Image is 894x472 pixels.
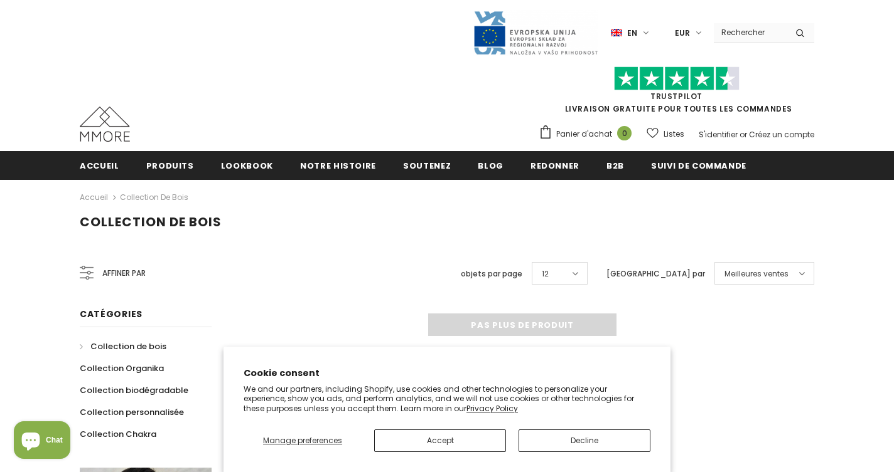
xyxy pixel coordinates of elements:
a: Blog [478,151,504,179]
a: Notre histoire [300,151,376,179]
a: Lookbook [221,151,273,179]
span: 12 [542,268,549,280]
a: Suivi de commande [651,151,746,179]
img: Javni Razpis [473,10,598,56]
span: B2B [606,160,624,172]
a: Collection personnalisée [80,401,184,423]
a: Créez un compte [749,129,814,140]
a: soutenez [403,151,451,179]
span: Collection personnalisée [80,406,184,418]
a: Accueil [80,190,108,205]
a: Accueil [80,151,119,179]
span: Affiner par [102,266,146,280]
h2: Cookie consent [244,367,650,380]
span: LIVRAISON GRATUITE POUR TOUTES LES COMMANDES [539,72,814,114]
img: Cas MMORE [80,107,130,142]
span: or [740,129,747,140]
a: B2B [606,151,624,179]
span: en [627,27,637,39]
a: Redonner [530,151,579,179]
p: We and our partners, including Shopify, use cookies and other technologies to personalize your ex... [244,384,650,414]
a: Privacy Policy [466,403,518,414]
button: Manage preferences [244,429,362,452]
a: Collection Chakra [80,423,156,445]
span: Accueil [80,160,119,172]
span: soutenez [403,160,451,172]
label: [GEOGRAPHIC_DATA] par [606,268,705,280]
label: objets par page [461,268,522,280]
span: Panier d'achat [556,128,612,140]
a: Collection de bois [80,335,166,357]
button: Accept [374,429,506,452]
a: Collection Organika [80,357,164,379]
inbox-online-store-chat: Shopify online store chat [10,421,74,462]
span: Collection Chakra [80,428,156,440]
a: Collection de bois [120,192,188,202]
a: Javni Razpis [473,27,598,38]
span: Collection de bois [90,340,166,352]
a: TrustPilot [650,91,703,102]
a: Produits [146,151,194,179]
span: Collection Organika [80,362,164,374]
a: Listes [647,123,684,145]
span: Redonner [530,160,579,172]
input: Search Site [714,23,786,41]
span: Catégories [80,308,143,320]
a: Panier d'achat 0 [539,125,638,144]
span: Collection de bois [80,213,222,231]
span: Produits [146,160,194,172]
span: Notre histoire [300,160,376,172]
a: Collection biodégradable [80,379,188,401]
span: Meilleures ventes [724,268,789,280]
img: i-lang-1.png [611,28,622,38]
span: Manage preferences [263,435,342,446]
button: Decline [519,429,650,452]
a: S'identifier [699,129,738,140]
img: Faites confiance aux étoiles pilotes [614,66,740,91]
span: Suivi de commande [651,160,746,172]
span: Listes [664,128,684,140]
span: EUR [675,27,690,39]
span: Blog [478,160,504,172]
span: Lookbook [221,160,273,172]
span: Collection biodégradable [80,384,188,396]
span: 0 [617,126,632,140]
